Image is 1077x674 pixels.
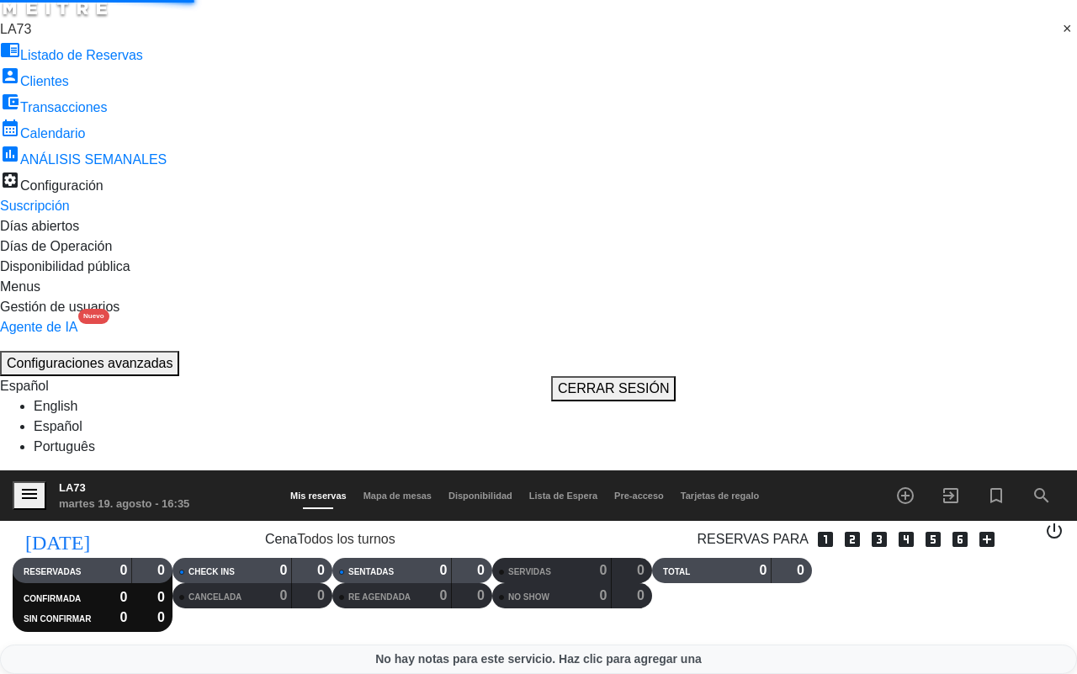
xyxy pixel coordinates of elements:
[896,529,916,549] i: looks_4
[19,484,40,504] i: menu
[1032,486,1052,506] i: search
[78,309,109,324] div: Nuevo
[661,586,681,606] i: filter_list
[599,563,607,577] strong: 0
[986,486,1006,506] i: turned_in_not
[34,399,77,413] a: English
[1063,19,1077,40] span: Clear all
[440,491,521,501] span: Disponibilidad
[477,563,488,577] strong: 0
[797,563,808,577] strong: 0
[348,592,411,602] span: RE AGENDADA
[672,491,767,501] span: Tarjetas de regalo
[157,563,168,577] strong: 0
[950,529,970,549] i: looks_6
[59,480,189,496] div: LA73
[637,563,648,577] strong: 0
[317,563,328,577] strong: 0
[279,563,287,577] strong: 0
[521,491,606,501] span: Lista de Espera
[637,588,648,602] strong: 0
[698,529,809,549] span: Reservas para
[977,529,997,549] i: add_box
[188,567,235,576] span: CHECK INS
[923,529,943,549] i: looks_5
[157,590,168,604] strong: 0
[59,496,189,512] div: martes 19. agosto - 16:35
[439,588,447,602] strong: 0
[188,592,241,602] span: CANCELADA
[348,567,394,576] span: SENTADAS
[941,486,961,506] i: exit_to_app
[508,592,549,602] span: NO SHOW
[663,567,690,576] span: TOTAL
[241,529,261,549] i: arrow_drop_down
[119,590,127,604] strong: 0
[759,563,767,577] strong: 0
[439,563,447,577] strong: 0
[24,614,92,624] span: SIN CONFIRMAR
[1017,528,1037,548] span: print
[34,439,95,454] a: Português
[119,563,127,577] strong: 0
[681,587,811,604] input: Filtrar por nombre...
[477,588,488,602] strong: 0
[606,491,672,501] span: Pre-acceso
[375,650,702,668] div: No hay notas para este servicio. Haz clic para agregar una
[355,491,440,501] span: Mapa de mesas
[24,567,82,576] span: RESERVADAS
[13,521,103,558] i: [DATE]
[551,376,676,401] button: CERRAR SESIÓN
[815,529,836,549] i: looks_one
[13,481,46,511] button: menu
[508,567,551,576] span: SERVIDAS
[317,588,328,602] strong: 0
[599,588,607,602] strong: 0
[1044,521,1064,558] div: LOG OUT
[842,529,862,549] i: looks_two
[895,486,915,506] i: add_circle_outline
[409,529,429,549] span: pending_actions
[279,588,287,602] strong: 0
[1044,521,1064,541] i: power_settings_new
[24,594,81,603] span: CONFIRMADA
[265,532,297,546] span: Cena
[282,491,355,501] span: Mis reservas
[119,610,127,624] strong: 0
[34,419,82,433] a: Español
[157,610,168,624] strong: 0
[869,529,889,549] i: looks_3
